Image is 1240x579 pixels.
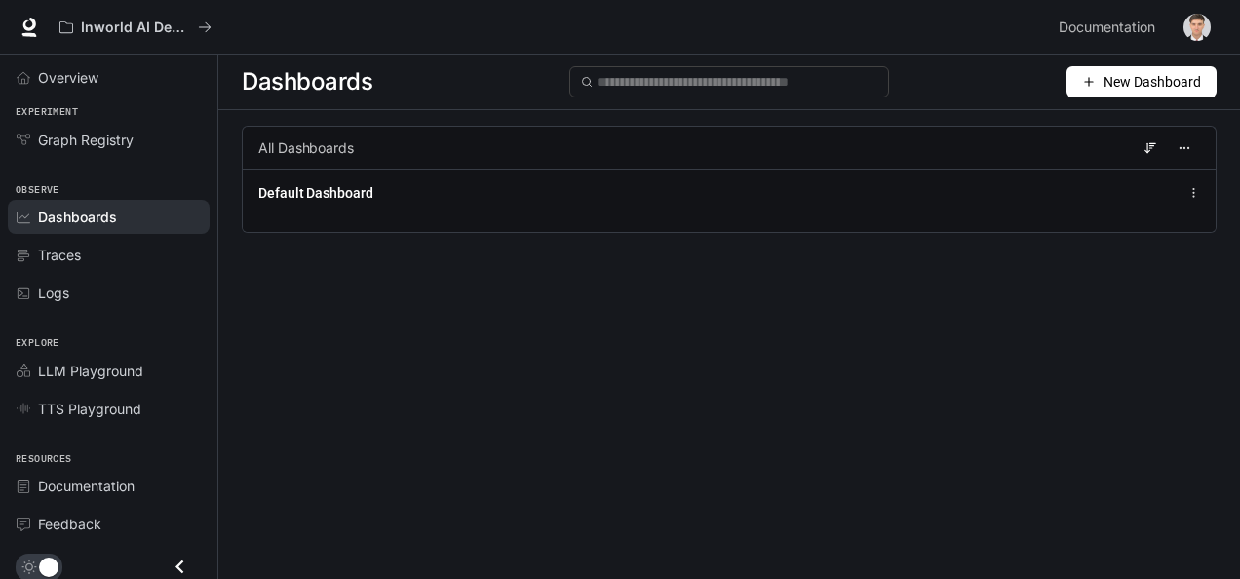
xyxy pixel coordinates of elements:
[8,238,210,272] a: Traces
[81,19,190,36] p: Inworld AI Demos
[38,361,143,381] span: LLM Playground
[39,556,58,577] span: Dark mode toggle
[8,200,210,234] a: Dashboards
[38,283,69,303] span: Logs
[1066,66,1217,97] button: New Dashboard
[1051,8,1170,47] a: Documentation
[38,514,101,534] span: Feedback
[38,67,98,88] span: Overview
[1178,8,1217,47] button: User avatar
[1183,14,1211,41] img: User avatar
[1104,71,1201,93] span: New Dashboard
[38,399,141,419] span: TTS Playground
[51,8,220,47] button: All workspaces
[38,476,135,496] span: Documentation
[242,62,372,101] span: Dashboards
[8,507,210,541] a: Feedback
[8,276,210,310] a: Logs
[258,138,354,158] span: All Dashboards
[38,130,134,150] span: Graph Registry
[8,354,210,388] a: LLM Playground
[8,469,210,503] a: Documentation
[258,183,373,203] a: Default Dashboard
[1059,16,1155,40] span: Documentation
[38,207,117,227] span: Dashboards
[8,123,210,157] a: Graph Registry
[8,60,210,95] a: Overview
[38,245,81,265] span: Traces
[8,392,210,426] a: TTS Playground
